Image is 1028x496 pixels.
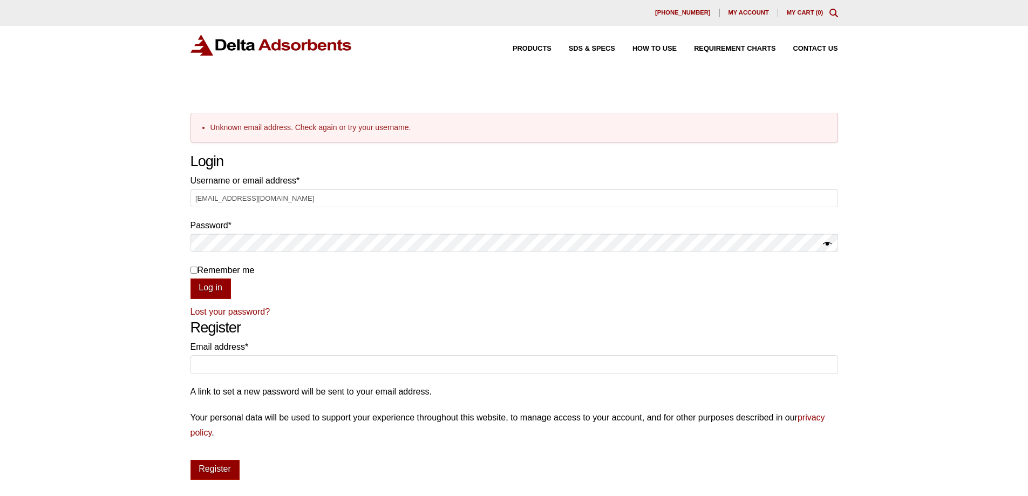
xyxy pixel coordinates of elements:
[552,45,615,52] a: SDS & SPECS
[655,10,711,16] span: [PHONE_NUMBER]
[615,45,677,52] a: How to Use
[677,45,775,52] a: Requirement Charts
[190,307,270,316] a: Lost your password?
[793,45,838,52] span: Contact Us
[198,266,255,275] span: Remember me
[190,267,198,274] input: Remember me
[210,122,829,133] li: Unknown email address. Check again or try your username.
[694,45,775,52] span: Requirement Charts
[720,9,778,17] a: My account
[829,9,838,17] div: Toggle Modal Content
[776,45,838,52] a: Contact Us
[632,45,677,52] span: How to Use
[190,410,838,439] p: Your personal data will be used to support your experience throughout this website, to manage acc...
[569,45,615,52] span: SDS & SPECS
[190,339,838,354] label: Email address
[190,413,825,437] a: privacy policy
[190,173,838,188] label: Username or email address
[190,319,838,337] h2: Register
[190,384,838,399] p: A link to set a new password will be sent to your email address.
[190,153,838,171] h2: Login
[646,9,720,17] a: [PHONE_NUMBER]
[190,35,352,56] img: Delta Adsorbents
[190,218,838,233] label: Password
[190,278,231,299] button: Log in
[818,9,821,16] span: 0
[190,460,240,480] button: Register
[495,45,552,52] a: Products
[513,45,552,52] span: Products
[823,237,832,252] button: Show password
[729,10,769,16] span: My account
[787,9,823,16] a: My Cart (0)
